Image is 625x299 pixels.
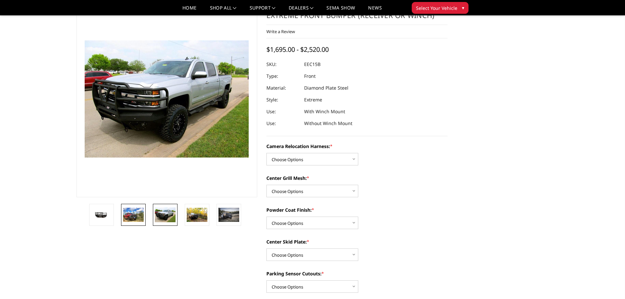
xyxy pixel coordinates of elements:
img: 2015-2019 Chevrolet 2500-3500 - T2 Series - Extreme Front Bumper (receiver or winch) [123,208,144,222]
label: Center Skid Plate: [266,238,448,245]
a: News [368,6,382,15]
a: Write a Review [266,29,295,34]
a: Support [250,6,276,15]
dt: SKU: [266,58,299,70]
a: Dealers [289,6,314,15]
img: 2015-2019 Chevrolet 2500-3500 - T2 Series - Extreme Front Bumper (receiver or winch) [187,208,207,222]
dt: Material: [266,82,299,94]
span: $1,695.00 - $2,520.00 [266,45,329,54]
a: Home [182,6,197,15]
dt: Use: [266,117,299,129]
dd: Diamond Plate Steel [304,82,348,94]
a: SEMA Show [326,6,355,15]
a: 2015-2019 Chevrolet 2500-3500 - T2 Series - Extreme Front Bumper (receiver or winch) [76,0,258,197]
label: Parking Sensor Cutouts: [266,270,448,277]
iframe: Chat Widget [592,267,625,299]
a: shop all [210,6,237,15]
span: ▾ [462,4,464,11]
dt: Use: [266,106,299,117]
dt: Style: [266,94,299,106]
dt: Type: [266,70,299,82]
label: Powder Coat Finish: [266,206,448,213]
dd: Front [304,70,316,82]
dd: With Winch Mount [304,106,345,117]
img: 2015-2019 Chevrolet 2500-3500 - T2 Series - Extreme Front Bumper (receiver or winch) [219,208,239,222]
img: 2015-2019 Chevrolet 2500-3500 - T2 Series - Extreme Front Bumper (receiver or winch) [91,209,112,220]
dd: Without Winch Mount [304,117,352,129]
dd: EEC15B [304,58,321,70]
dd: Extreme [304,94,322,106]
label: Camera Relocation Harness: [266,143,448,150]
span: Select Your Vehicle [416,5,457,11]
button: Select Your Vehicle [412,2,469,14]
img: 2015-2019 Chevrolet 2500-3500 - T2 Series - Extreme Front Bumper (receiver or winch) [155,207,176,222]
label: Center Grill Mesh: [266,175,448,182]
